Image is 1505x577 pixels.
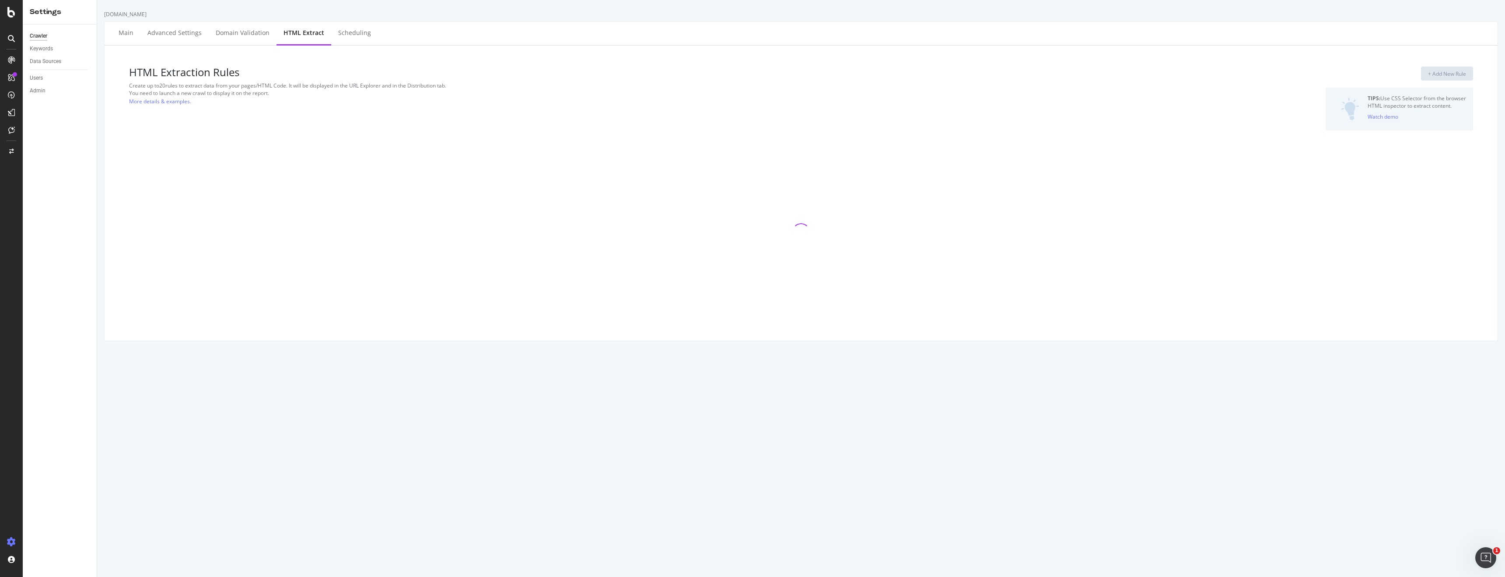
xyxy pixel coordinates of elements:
[129,89,1020,97] div: You need to launch a new crawl to display it on the report.
[30,7,90,17] div: Settings
[1368,113,1398,120] div: Watch demo
[283,28,324,37] div: HTML Extract
[1421,67,1473,81] button: + Add New Rule
[30,86,91,95] a: Admin
[30,57,91,66] a: Data Sources
[1428,70,1466,77] div: + Add New Rule
[129,82,1020,89] div: Create up to 20 rules to extract data from your pages/HTML Code. It will be displayed in the URL ...
[30,86,45,95] div: Admin
[30,57,61,66] div: Data Sources
[129,97,191,106] a: More details & examples.
[1368,102,1466,109] div: HTML inspector to extract content.
[1475,547,1496,568] iframe: Intercom live chat
[1368,109,1398,123] button: Watch demo
[30,44,53,53] div: Keywords
[338,28,371,37] div: Scheduling
[30,44,91,53] a: Keywords
[216,28,269,37] div: Domain Validation
[30,32,47,41] div: Crawler
[104,11,1498,18] div: [DOMAIN_NAME]
[1493,547,1500,554] span: 1
[129,67,1020,78] h3: HTML Extraction Rules
[30,32,91,41] a: Crawler
[1368,95,1466,102] div: Use CSS Selector from the browser
[1341,98,1359,120] img: DZQOUYU0WpgAAAAASUVORK5CYII=
[30,74,43,83] div: Users
[30,74,91,83] a: Users
[119,28,133,37] div: Main
[147,28,202,37] div: Advanced Settings
[1368,95,1380,102] strong: TIPS:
